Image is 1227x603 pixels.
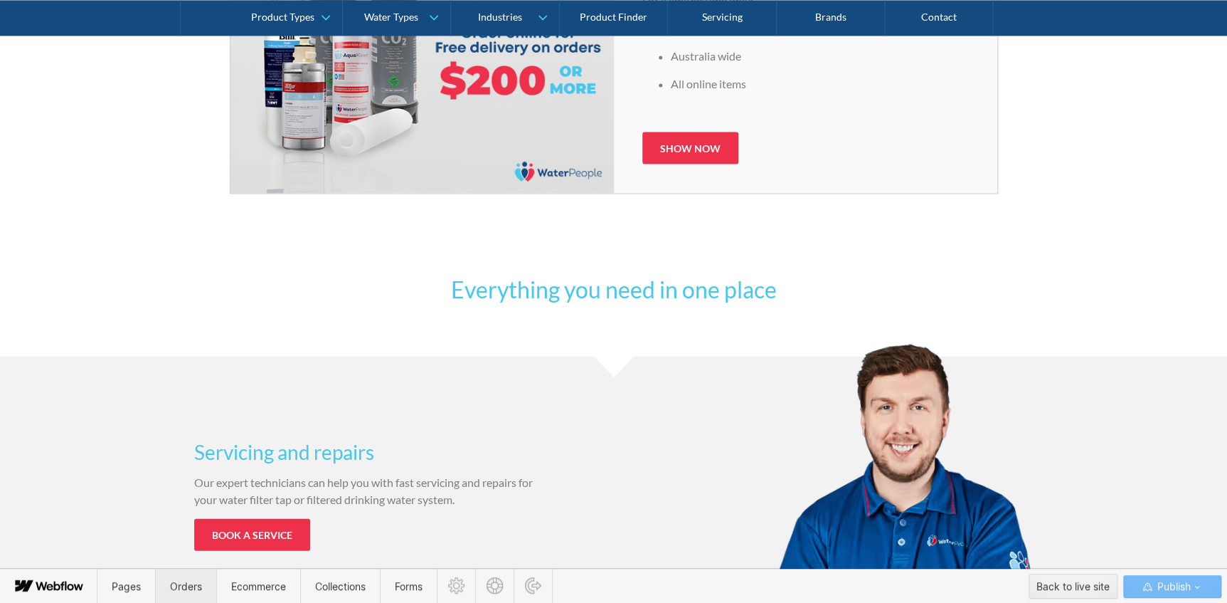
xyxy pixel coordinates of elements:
h3: Servicing and repairs [194,436,537,466]
div: Industries [478,11,522,23]
div: Water Types [364,11,418,23]
span: Orders [170,580,202,592]
div: Back to live site [1036,576,1110,597]
span: Text us [6,34,44,48]
div: Product Types [251,11,314,23]
span: Ecommerce [231,580,286,592]
button: Publish [1123,575,1221,598]
span: Collections [315,580,366,592]
button: Back to live site [1029,574,1117,599]
p: Our expert technicians can help you with fast servicing and repairs for your water filter tap or ... [194,473,537,508]
li: All online items [671,75,969,93]
h2: Everything you need in one place [408,272,820,306]
a: Book a service [194,518,310,550]
span: Publish [1154,576,1190,597]
a: Show now [642,132,738,164]
li: Australia wide [671,48,969,65]
span: Pages [112,580,141,592]
span: Forms [395,580,423,592]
